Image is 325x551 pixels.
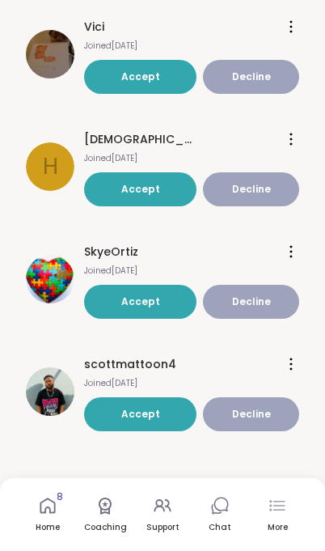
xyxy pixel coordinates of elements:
span: Vici [84,19,104,35]
span: scottmattoon4 [84,356,176,372]
span: SkyeOrtiz [84,244,138,260]
div: Chat [209,522,231,533]
img: SkyeOrtiz [26,255,74,303]
button: Decline [203,397,299,431]
span: Decline [232,295,271,309]
button: Decline [203,60,299,94]
div: Home [36,522,60,533]
span: Decline [232,182,271,197]
a: Coaching [81,485,129,545]
span: Accept [121,295,160,308]
button: Accept [84,60,196,94]
img: scottmattoon4 [26,367,74,416]
a: Chat [196,485,244,545]
span: Joined [DATE] [84,152,299,164]
span: Accept [121,182,160,196]
div: More [268,522,288,533]
a: Home8 [23,485,72,545]
button: Decline [203,285,299,319]
span: Accept [121,407,160,421]
span: Decline [232,407,271,422]
span: Accept [121,70,160,83]
div: Coaching [84,522,127,533]
a: Support [138,485,187,545]
div: Support [146,522,179,533]
span: Joined [DATE] [84,40,299,52]
span: Decline [232,70,271,84]
span: [DEMOGRAPHIC_DATA] [84,131,193,147]
button: Accept [84,397,196,431]
span: Joined [DATE] [84,377,299,389]
span: 8 [57,490,63,504]
img: Vici [26,30,74,78]
span: Joined [DATE] [84,265,299,277]
span: h [43,150,58,184]
button: Accept [84,285,196,319]
button: Accept [84,172,196,206]
button: Decline [203,172,299,206]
